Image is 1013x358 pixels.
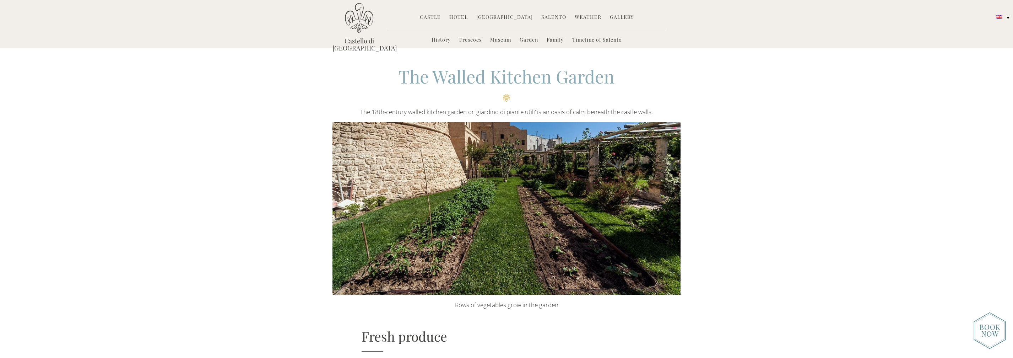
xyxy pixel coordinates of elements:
[332,108,681,116] p: The 18th-century walled kitchen garden or ‘giardino di piante utili’ is an oasis of calm beneath ...
[490,36,511,44] a: Museum
[332,37,386,52] a: Castello di [GEOGRAPHIC_DATA]
[974,312,1006,349] img: new-booknow.png
[996,15,1002,19] img: English
[459,36,482,44] a: Frescoes
[420,14,441,22] a: Castle
[575,14,601,22] a: Weather
[449,14,468,22] a: Hotel
[332,301,681,309] p: Rows of vegetables grow in the garden
[547,36,564,44] a: Family
[432,36,451,44] a: History
[572,36,622,44] a: Timeline of Salento
[362,327,652,352] h4: Fresh produce
[520,36,538,44] a: Garden
[610,14,634,22] a: Gallery
[476,14,533,22] a: [GEOGRAPHIC_DATA]
[332,64,681,102] h2: The Walled Kitchen Garden
[541,14,566,22] a: Salento
[345,3,373,33] img: Castello di Ugento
